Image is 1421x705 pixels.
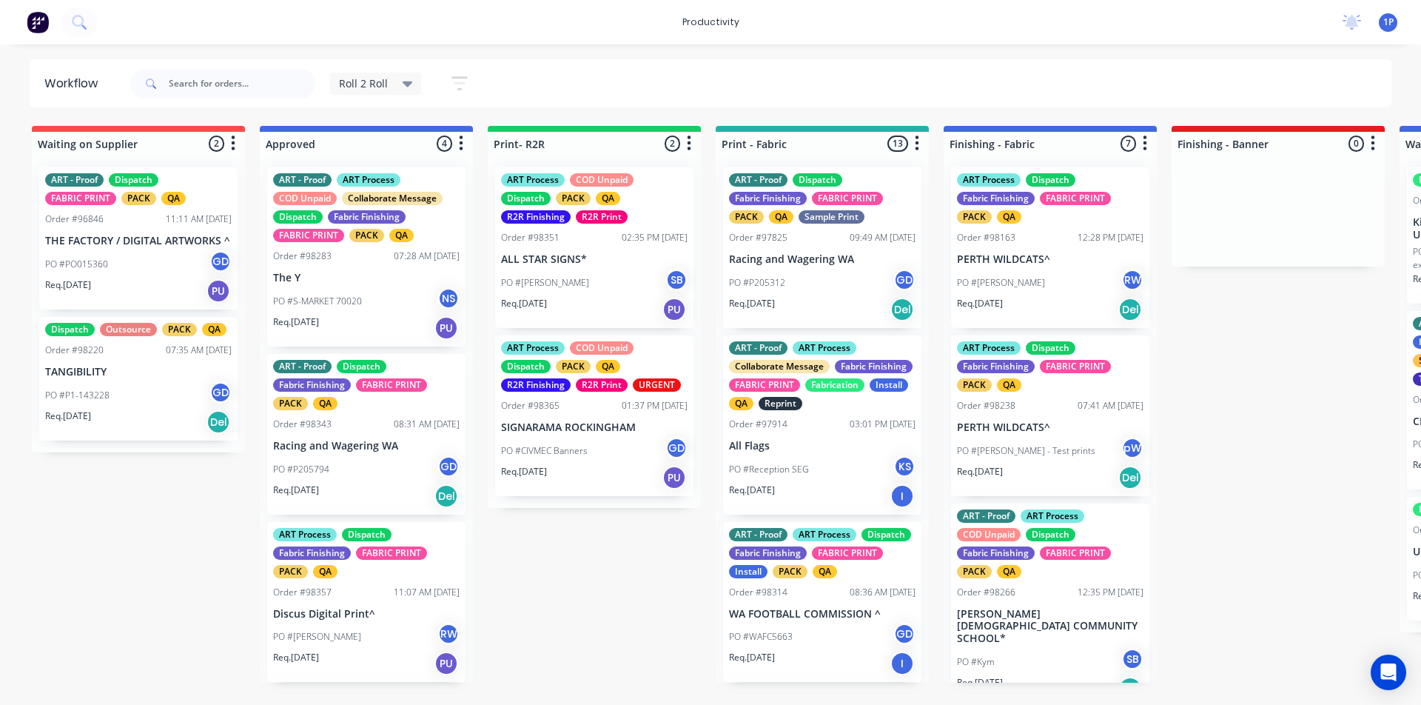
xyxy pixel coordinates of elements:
div: ART ProcessCOD UnpaidDispatchPACKQAR2R FinishingR2R PrintOrder #9835102:35 PM [DATE]ALL STAR SIGN... [495,167,693,328]
p: PO #[PERSON_NAME] [273,630,361,644]
p: PO #P205794 [273,463,329,476]
div: productivity [675,11,747,33]
div: Order #96846 [45,213,104,226]
div: 08:31 AM [DATE] [394,418,460,431]
div: PACK [556,192,591,205]
div: Install [870,378,908,392]
div: Dispatch [109,173,158,187]
div: ART - ProofDispatchFabric FinishingFABRIC PRINTPACKQAOrder #9834308:31 AM [DATE]Racing and Wageri... [267,354,466,515]
div: Del [434,484,458,508]
div: ART Process [793,341,856,355]
div: Fabric Finishing [729,547,807,560]
div: Reprint [759,397,802,410]
div: Order #98365 [501,399,560,412]
div: Dispatch [1026,173,1075,187]
div: QA [596,192,620,205]
div: Open Intercom Messenger [1371,655,1406,690]
div: ART Process [957,173,1021,187]
div: R2R Print [576,378,628,392]
div: URGENT [633,378,681,392]
div: 07:35 AM [DATE] [166,344,232,357]
div: I [890,484,914,508]
div: 07:41 AM [DATE] [1078,399,1143,412]
div: FABRIC PRINT [45,192,116,205]
div: RW [437,623,460,645]
div: Del [890,298,914,321]
p: PO #PO015360 [45,258,108,271]
div: ART - Proof [273,360,332,373]
div: DispatchOutsourcePACKQAOrder #9822007:35 AM [DATE]TANGIBILITYPO #P1-143228GDReq.[DATE]Del [39,317,238,441]
div: QA [313,565,337,578]
div: GD [893,623,916,645]
p: PO #[PERSON_NAME] [501,276,589,290]
div: R2R Print [576,210,628,224]
div: Dispatch [1026,528,1075,541]
p: Req. [DATE] [729,484,775,497]
div: PACK [957,565,992,578]
p: All Flags [729,440,916,452]
span: 1P [1383,16,1394,29]
div: GD [893,269,916,291]
p: PO #WAFC5663 [729,630,793,644]
div: PACK [729,210,764,224]
div: PACK [273,397,308,410]
div: Dispatch [337,360,386,373]
p: SIGNARAMA ROCKINGHAM [501,421,688,434]
div: R2R Finishing [501,378,571,392]
p: Req. [DATE] [45,410,91,423]
div: Workflow [44,75,105,93]
p: Req. [DATE] [45,278,91,292]
div: 03:01 PM [DATE] [850,418,916,431]
p: Req. [DATE] [729,297,775,310]
div: FABRIC PRINT [273,229,344,242]
div: ART Process [337,173,400,187]
div: Del [1118,298,1142,321]
div: Fabric Finishing [273,378,351,392]
div: ART - ProofDispatchFABRIC PRINTPACKQAOrder #9684611:11 AM [DATE]THE FACTORY / DIGITAL ARTWORKS ^P... [39,167,238,310]
div: Del [1118,466,1142,490]
div: Order #98220 [45,344,104,357]
div: 09:49 AM [DATE] [850,231,916,244]
div: Del [206,410,230,434]
div: ART - Proof [729,173,787,187]
div: ART ProcessDispatchFabric FinishingFABRIC PRINTPACKQAOrder #9835711:07 AM [DATE]Discus Digital Pr... [267,522,466,683]
div: QA [389,229,414,242]
p: Req. [DATE] [273,651,319,664]
div: ART - Proof [273,173,332,187]
div: PACK [773,565,807,578]
div: 11:11 AM [DATE] [166,213,232,226]
div: Order #98283 [273,250,332,263]
div: COD Unpaid [957,528,1021,541]
div: Fabric Finishing [957,360,1035,373]
div: ART Process [793,528,856,541]
div: QA [202,323,226,336]
p: Req. [DATE] [273,315,319,329]
div: FABRIC PRINT [356,378,427,392]
div: PACK [957,210,992,224]
div: ART - ProofART ProcessDispatchFabric FinishingFABRIC PRINTInstallPACKQAOrder #9831408:36 AM [DATE... [723,522,921,683]
div: Fabric Finishing [835,360,913,373]
div: ART - Proof [957,509,1015,523]
div: 12:28 PM [DATE] [1078,231,1143,244]
div: QA [596,360,620,373]
div: FABRIC PRINT [1040,547,1111,560]
p: Discus Digital Print^ [273,608,460,621]
div: ART ProcessCOD UnpaidDispatchPACKQAR2R FinishingR2R PrintURGENTOrder #9836501:37 PM [DATE]SIGNARA... [495,335,693,496]
span: Roll 2 Roll [339,76,388,91]
div: QA [997,210,1021,224]
div: ART - Proof [729,341,787,355]
div: Install [729,565,767,578]
p: Racing and Wagering WA [273,440,460,452]
div: ART Process [501,341,565,355]
div: FABRIC PRINT [1040,192,1111,205]
div: SB [1121,648,1143,670]
p: PERTH WILDCATS^ [957,421,1143,434]
div: QA [813,565,837,578]
p: PERTH WILDCATS^ [957,253,1143,266]
p: The Y [273,272,460,284]
div: Order #98351 [501,231,560,244]
p: Racing and Wagering WA [729,253,916,266]
div: PU [206,279,230,303]
div: Fabric Finishing [957,192,1035,205]
div: 01:37 PM [DATE] [622,399,688,412]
